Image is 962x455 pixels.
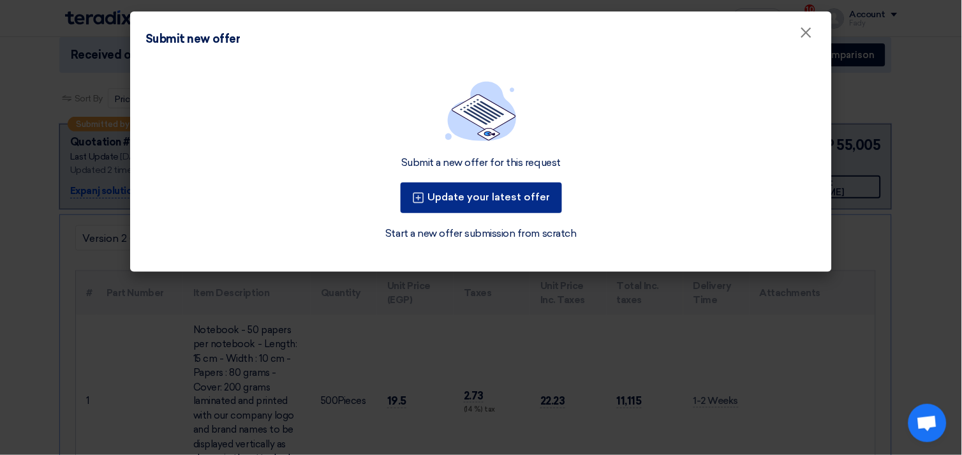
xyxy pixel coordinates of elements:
[401,183,562,213] button: Update your latest offer
[908,404,947,442] div: Open chat
[385,226,576,241] a: Start a new offer submission from scratch
[445,81,517,141] img: empty_state_list.svg
[800,23,813,48] span: ×
[790,20,823,46] button: Close
[145,31,240,48] div: Submit new offer
[401,156,561,170] div: Submit a new offer for this request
